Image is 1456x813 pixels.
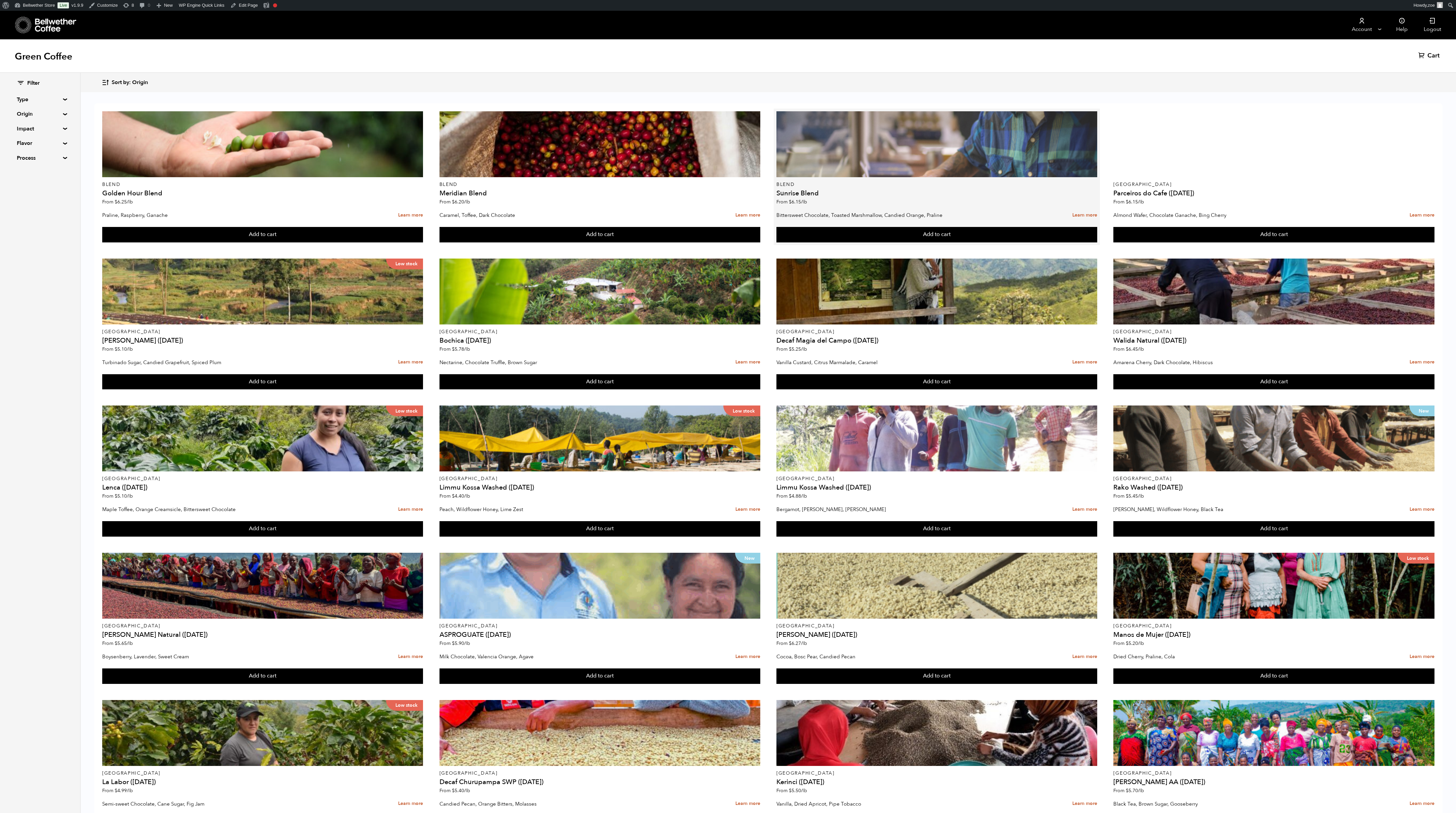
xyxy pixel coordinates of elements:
[464,199,470,205] span: /lb
[801,787,807,794] span: /lb
[102,624,423,628] p: [GEOGRAPHIC_DATA]
[1113,493,1144,499] span: From
[439,476,760,481] p: [GEOGRAPHIC_DATA]
[452,199,470,205] bdi: 6.20
[1126,346,1128,352] span: $
[1113,553,1434,619] a: Low stock
[1113,624,1434,628] p: [GEOGRAPHIC_DATA]
[1410,797,1434,811] a: Learn more
[102,337,423,344] h4: [PERSON_NAME] ([DATE])
[273,3,277,7] div: Focus keyphrase not set
[17,154,63,162] summary: Process
[1113,227,1434,242] button: Add to cart
[801,199,807,205] span: /lb
[439,504,658,514] p: Peach, Wildflower Honey, Lime Zest
[115,640,117,647] span: $
[735,553,760,564] p: New
[439,779,760,785] h4: Decaf Churupampa SWP ([DATE])
[27,80,40,87] span: Filter
[1126,787,1144,794] bdi: 5.70
[776,799,995,809] p: Vanilla, Dried Apricot, Pipe Tobacco
[776,330,1097,334] p: [GEOGRAPHIC_DATA]
[789,787,807,794] bdi: 5.50
[102,210,320,220] p: Praline, Raspberry, Ganache
[1113,190,1434,197] h4: Parceiros do Cafe ([DATE])
[776,771,1097,776] p: [GEOGRAPHIC_DATA]
[1427,52,1440,60] span: Cart
[439,484,760,491] h4: Limmu Kossa Washed ([DATE])
[776,357,995,367] p: Vanilla Custard, Citrus Marmalade, Caramel
[102,259,423,324] a: Low stock
[452,199,455,205] span: $
[1428,3,1435,8] span: zoe
[398,797,423,811] a: Learn more
[776,640,807,647] span: From
[102,640,133,647] span: From
[386,259,423,269] p: Low stock
[1126,640,1128,647] span: $
[801,346,807,352] span: /lb
[102,700,423,766] a: Low stock
[102,771,423,776] p: [GEOGRAPHIC_DATA]
[1410,650,1434,664] a: Learn more
[1072,208,1097,223] a: Learn more
[439,631,760,638] h4: ASPROGUATE ([DATE])
[1113,357,1332,367] p: Amarena Cherry, Dark Chocolate, Hibiscus
[439,337,760,344] h4: Bochica ([DATE])
[452,787,470,794] bdi: 5.40
[439,182,760,187] p: Blend
[452,346,455,352] span: $
[115,787,117,794] span: $
[1113,476,1434,481] p: [GEOGRAPHIC_DATA]
[127,640,133,647] span: /lb
[1113,337,1434,344] h4: Walida Natural ([DATE])
[1388,11,1416,39] a: Help
[102,652,320,662] p: Boysenberry, Lavender, Sweet Cream
[1072,502,1097,517] a: Learn more
[776,210,995,220] p: Bittersweet Chocolate, Toasted Marshmallow, Candied Orange, Praline
[102,779,423,785] h4: La Labor ([DATE])
[1410,208,1434,223] a: Learn more
[776,493,807,499] span: From
[776,521,1097,537] button: Add to cart
[1126,199,1128,205] span: $
[102,631,423,638] h4: [PERSON_NAME] Natural ([DATE])
[1409,405,1434,416] p: New
[1341,11,1382,39] a: Account
[439,190,760,197] h4: Meridian Blend
[776,182,1097,187] p: Blend
[723,405,760,416] p: Low stock
[1126,493,1128,499] span: $
[1113,199,1144,205] span: From
[439,668,760,684] button: Add to cart
[58,2,69,8] a: Live
[789,493,792,499] span: $
[102,504,320,514] p: Maple Toffee, Orange Creamsicle, Bittersweet Chocolate
[386,700,423,711] p: Low stock
[789,640,792,647] span: $
[776,374,1097,390] button: Add to cart
[735,650,760,664] a: Learn more
[102,476,423,481] p: [GEOGRAPHIC_DATA]
[1138,199,1144,205] span: /lb
[1113,652,1332,662] p: Dried Cherry, Praline, Cola
[439,624,760,628] p: [GEOGRAPHIC_DATA]
[1410,502,1434,517] a: Learn more
[452,493,455,499] span: $
[452,787,455,794] span: $
[1113,374,1434,390] button: Add to cart
[15,50,72,63] h1: Green Coffee
[464,640,470,647] span: /lb
[1113,771,1434,776] p: [GEOGRAPHIC_DATA]
[776,346,807,352] span: From
[102,190,423,197] h4: Golden Hour Blend
[1126,199,1144,205] bdi: 6.15
[1113,210,1332,220] p: Almond Wafer, Chocolate Ganache, Bing Cherry
[1113,640,1144,647] span: From
[776,631,1097,638] h4: [PERSON_NAME] ([DATE])
[789,199,792,205] span: $
[464,346,470,352] span: /lb
[1072,650,1097,664] a: Learn more
[1113,182,1434,187] p: [GEOGRAPHIC_DATA]
[1138,493,1144,499] span: /lb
